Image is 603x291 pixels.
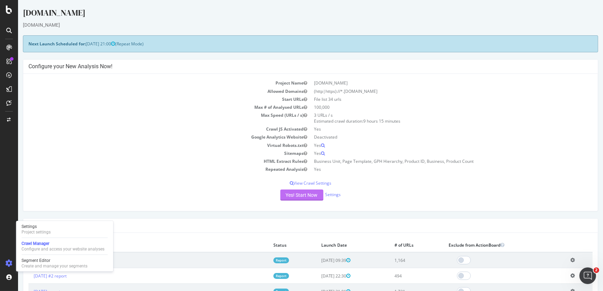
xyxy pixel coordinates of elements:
[262,189,305,201] button: Yes! Start Now
[22,258,87,263] div: Segment Editor
[10,133,292,141] td: Google Analytics Website
[345,118,382,124] span: 9 hours 15 minutes
[255,273,271,279] a: Report
[307,192,323,197] a: Settings
[22,241,104,246] div: Crawl Manager
[22,246,104,252] div: Configure and access your website analyses
[5,21,580,28] div: [DOMAIN_NAME]
[10,95,292,103] td: Start URLs
[10,125,292,133] td: Crawl JS Activated
[10,157,292,165] td: HTML Extract Rules
[19,240,110,253] a: Crawl ManagerConfigure and access your website analyses
[10,165,292,173] td: Repeated Analysis
[16,273,49,279] a: [DATE] #2 report
[10,180,575,186] p: View Crawl Settings
[425,238,547,252] th: Exclude from ActionBoard
[292,95,575,103] td: File list 34 urls
[19,223,110,236] a: SettingsProject settings
[10,141,292,149] td: Virtual Robots.txt
[10,111,292,125] td: Max Speed (URLs / s)
[22,229,51,235] div: Project settings
[22,263,87,269] div: Create and manage your segments
[303,257,333,263] span: [DATE] 09:39
[292,141,575,149] td: Yes
[298,238,371,252] th: Launch Date
[255,257,271,263] a: Report
[594,267,599,273] span: 2
[19,257,110,270] a: Segment EditorCreate and manage your segments
[371,252,425,268] td: 1,164
[10,222,575,229] h4: Last 20 Crawls
[10,41,68,47] strong: Next Launch Scheduled for:
[10,87,292,95] td: Allowed Domains
[292,125,575,133] td: Yes
[292,103,575,111] td: 100,000
[292,87,575,95] td: (http|https)://*.[DOMAIN_NAME]
[292,157,575,165] td: Business Unit, Page Template, GPH Hierarchy, Product ID, Business, Product Count
[579,267,596,284] iframe: Intercom live chat
[250,238,298,252] th: Status
[303,273,333,279] span: [DATE] 22:30
[292,133,575,141] td: Deactivated
[292,149,575,157] td: Yes
[68,41,97,47] span: [DATE] 21:00
[10,149,292,157] td: Sitemaps
[371,238,425,252] th: # of URLs
[10,63,575,70] h4: Configure your New Analysis Now!
[292,165,575,173] td: Yes
[16,257,49,263] a: [DATE] #3 report
[5,7,580,21] div: [DOMAIN_NAME]
[5,35,580,52] div: (Repeat Mode)
[10,238,250,252] th: Analysis
[371,268,425,284] td: 494
[10,79,292,87] td: Project Name
[10,103,292,111] td: Max # of Analysed URLs
[292,111,575,125] td: 3 URLs / s Estimated crawl duration:
[292,79,575,87] td: [DOMAIN_NAME]
[22,224,51,229] div: Settings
